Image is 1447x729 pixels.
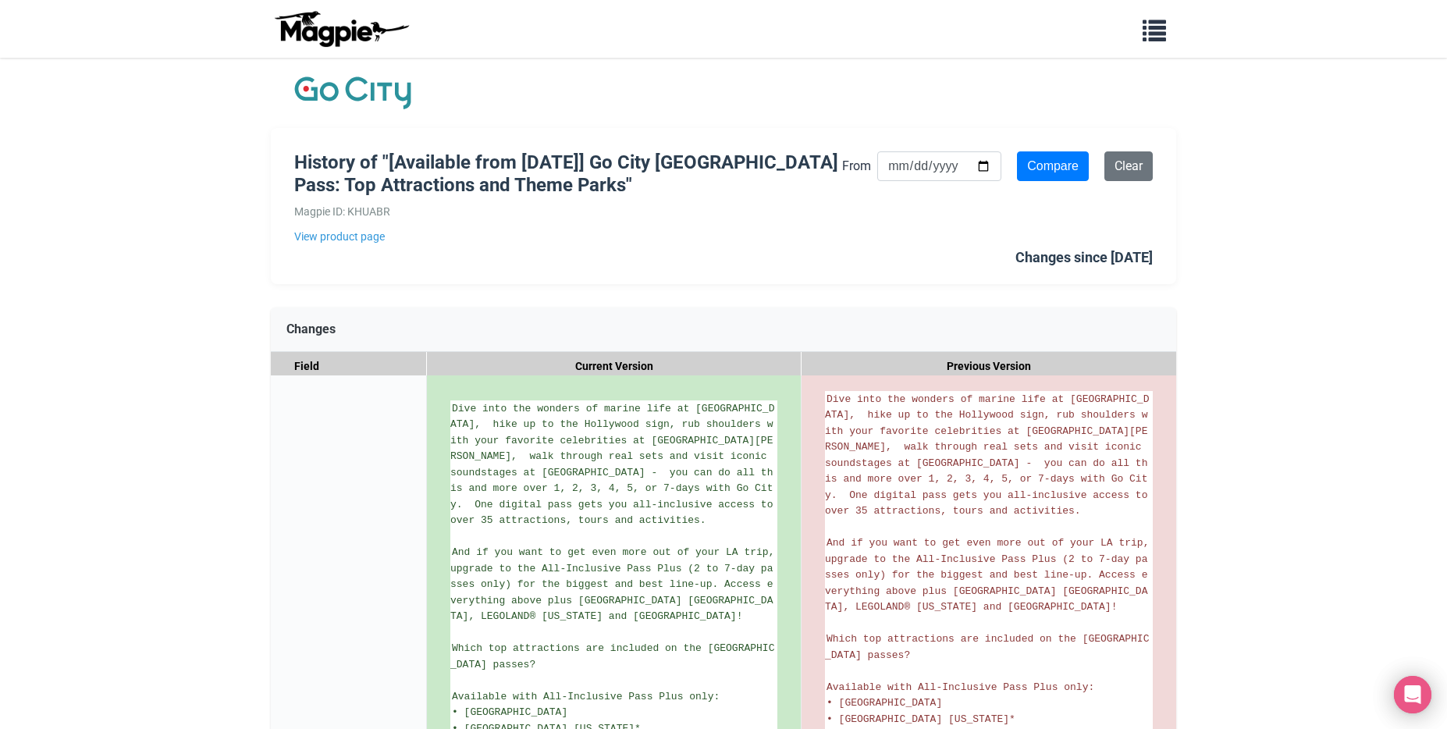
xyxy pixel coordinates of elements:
[1104,151,1153,181] a: Clear
[294,203,842,220] div: Magpie ID: KHUABR
[827,713,1015,725] span: • [GEOGRAPHIC_DATA] [US_STATE]*
[825,633,1149,661] span: Which top attractions are included on the [GEOGRAPHIC_DATA] passes?
[1015,247,1153,269] div: Changes since [DATE]
[294,228,842,245] a: View product page
[271,308,1176,352] div: Changes
[452,706,567,718] span: • [GEOGRAPHIC_DATA]
[294,151,842,197] h1: History of "[Available from [DATE]] Go City [GEOGRAPHIC_DATA] Pass: Top Attractions and Theme Parks"
[1394,676,1431,713] div: Open Intercom Messenger
[294,73,411,112] img: Company Logo
[827,681,1094,693] span: Available with All-Inclusive Pass Plus only:
[427,352,802,381] div: Current Version
[271,352,427,381] div: Field
[450,403,779,527] span: Dive into the wonders of marine life at [GEOGRAPHIC_DATA], hike up to the Hollywood sign, rub sho...
[450,642,774,670] span: Which top attractions are included on the [GEOGRAPHIC_DATA] passes?
[842,156,871,176] label: From
[825,393,1154,517] span: Dive into the wonders of marine life at [GEOGRAPHIC_DATA], hike up to the Hollywood sign, rub sho...
[452,691,720,702] span: Available with All-Inclusive Pass Plus only:
[271,10,411,48] img: logo-ab69f6fb50320c5b225c76a69d11143b.png
[802,352,1176,381] div: Previous Version
[450,546,780,622] span: And if you want to get even more out of your LA trip, upgrade to the All-Inclusive Pass Plus (2 t...
[825,537,1155,613] span: And if you want to get even more out of your LA trip, upgrade to the All-Inclusive Pass Plus (2 t...
[1017,151,1089,181] input: Compare
[827,697,942,709] span: • [GEOGRAPHIC_DATA]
